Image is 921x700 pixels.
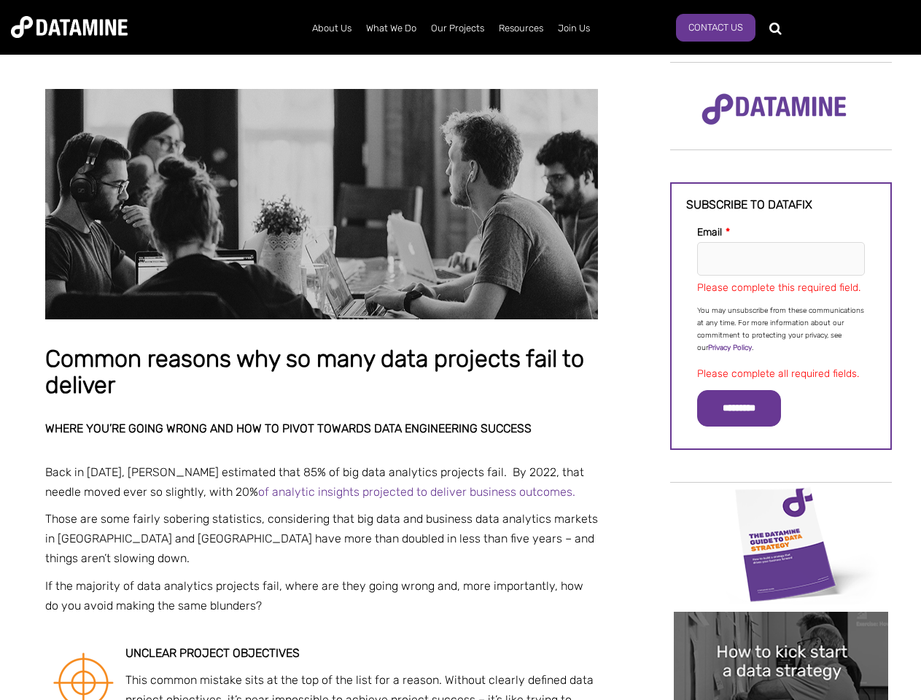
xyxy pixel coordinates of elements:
span: Email [697,226,722,238]
h3: Subscribe to datafix [686,198,876,211]
p: If the majority of data analytics projects fail, where are they going wrong and, more importantly... [45,576,598,615]
p: You may unsubscribe from these communications at any time. For more information about our commitm... [697,305,865,354]
label: Please complete this required field. [697,281,860,294]
img: Data Strategy Cover thumbnail [674,484,888,604]
img: Datamine [11,16,128,38]
p: Back in [DATE], [PERSON_NAME] estimated that 85% of big data analytics projects fail. By 2022, th... [45,462,598,502]
a: What We Do [359,9,424,47]
img: Common reasons why so many data projects fail to deliver [45,89,598,319]
a: Our Projects [424,9,491,47]
p: Those are some fairly sobering statistics, considering that big data and business data analytics ... [45,509,598,569]
strong: Unclear project objectives [125,646,300,660]
h2: Where you’re going wrong and how to pivot towards data engineering success [45,422,598,435]
a: Resources [491,9,551,47]
label: Please complete all required fields. [697,367,859,380]
a: Contact Us [676,14,755,42]
img: Datamine Logo No Strapline - Purple [692,84,856,135]
a: About Us [305,9,359,47]
a: of analytic insights projected to deliver business outcomes. [258,485,575,499]
h1: Common reasons why so many data projects fail to deliver [45,346,598,398]
a: Privacy Policy [708,343,752,352]
a: Join Us [551,9,597,47]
